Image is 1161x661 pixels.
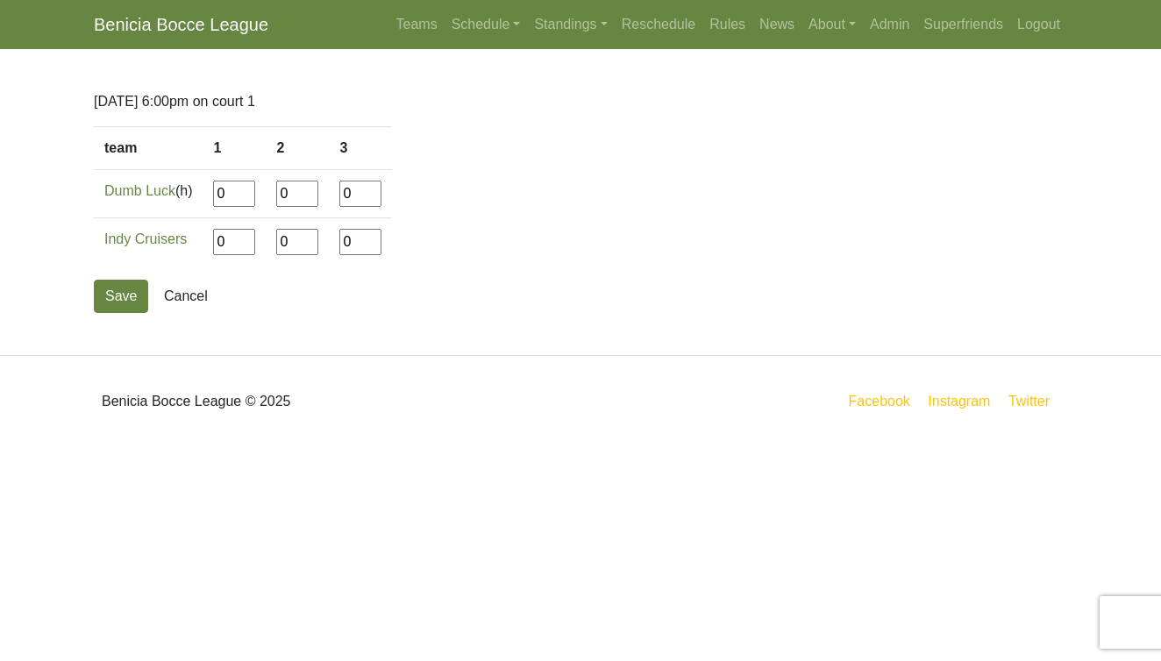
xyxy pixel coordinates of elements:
a: Facebook [845,390,914,412]
a: Twitter [1005,390,1064,412]
a: Reschedule [615,7,703,42]
a: Logout [1010,7,1067,42]
a: Benicia Bocce League [94,7,268,42]
td: (h) [94,170,203,218]
th: 2 [266,127,329,170]
th: team [94,127,203,170]
th: 1 [203,127,266,170]
a: Standings [527,7,614,42]
a: Dumb Luck [104,183,175,198]
div: Benicia Bocce League © 2025 [81,370,580,433]
a: Teams [389,7,445,42]
a: Instagram [924,390,994,412]
a: News [752,7,801,42]
a: Cancel [153,280,219,313]
a: Rules [702,7,752,42]
button: Save [94,280,148,313]
a: Admin [863,7,916,42]
a: Schedule [445,7,528,42]
a: Superfriends [916,7,1010,42]
a: Indy Cruisers [104,231,187,246]
th: 3 [329,127,392,170]
p: [DATE] 6:00pm on court 1 [94,91,1067,112]
a: About [801,7,863,42]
